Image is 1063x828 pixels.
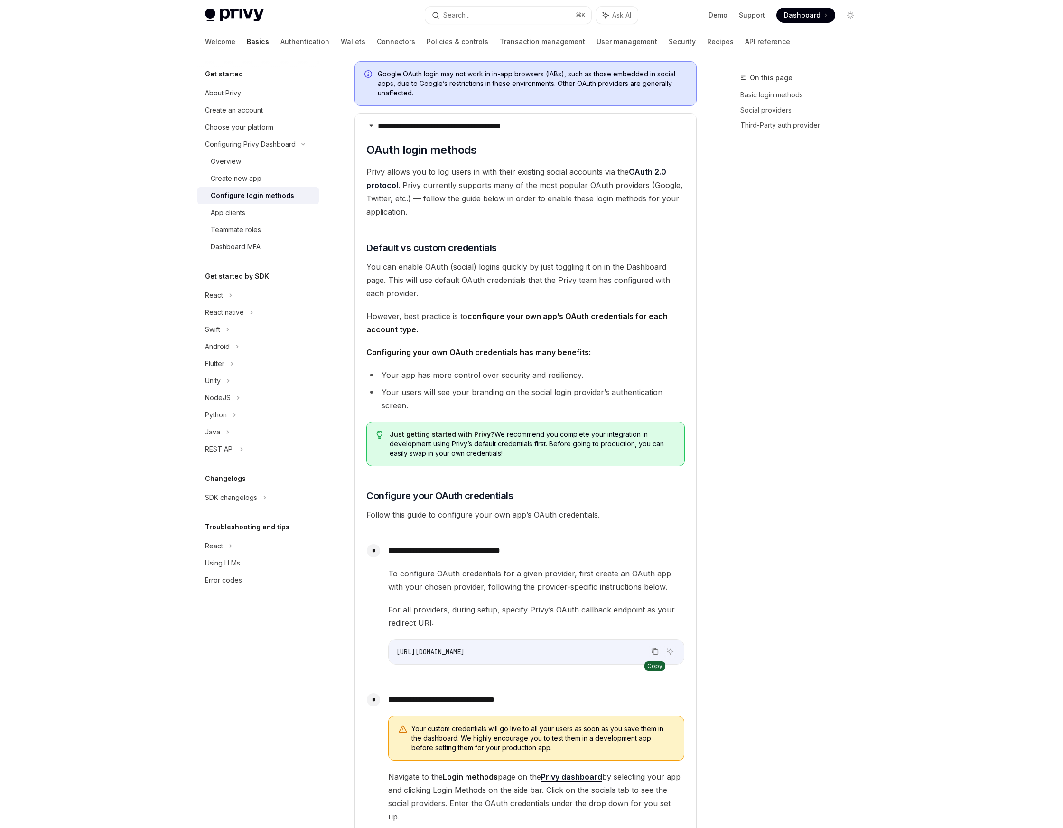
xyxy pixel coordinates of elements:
[366,165,685,218] span: Privy allows you to log users in with their existing social accounts via the . Privy currently su...
[205,521,289,533] h5: Troubleshooting and tips
[500,30,585,53] a: Transaction management
[205,574,242,586] div: Error codes
[197,170,319,187] a: Create new app
[197,572,319,589] a: Error codes
[205,324,220,335] div: Swift
[205,104,263,116] div: Create an account
[197,221,319,238] a: Teammate roles
[740,87,866,103] a: Basic login methods
[388,603,684,630] span: For all providers, during setup, specify Privy’s OAuth callback endpoint as your redirect URI:
[388,770,684,823] span: Navigate to the page on the by selecting your app and clicking Login Methods on the side bar. Cli...
[205,426,220,438] div: Java
[205,87,241,99] div: About Privy
[388,567,684,593] span: To configure OAuth credentials for a given provider, first create an OAuth app with your chosen p...
[390,430,675,458] span: We recommend you complete your integration in development using Privy’s default credentials first...
[366,386,685,412] li: Your users will see your branding on the social login provider’s authentication screen.
[205,9,264,22] img: light logo
[596,7,638,24] button: Ask AI
[211,241,261,253] div: Dashboard MFA
[205,392,231,404] div: NodeJS
[197,85,319,102] a: About Privy
[205,271,269,282] h5: Get started by SDK
[197,204,319,221] a: App clients
[366,241,497,254] span: Default vs custom credentials
[247,30,269,53] a: Basics
[366,489,513,502] span: Configure your OAuth credentials
[205,375,221,386] div: Unity
[750,72,793,84] span: On this page
[205,492,257,503] div: SDK changelogs
[378,69,687,98] span: Google OAuth login may not work in in-app browsers (IABs), such as those embedded in social apps,...
[709,10,727,20] a: Demo
[398,725,408,734] svg: Warning
[280,30,329,53] a: Authentication
[443,772,498,781] strong: Login methods
[205,30,235,53] a: Welcome
[411,724,674,753] span: Your custom credentials will go live to all your users as soon as you save them in the dashboard....
[341,30,365,53] a: Wallets
[541,772,602,782] a: Privy dashboard
[366,260,685,300] span: You can enable OAuth (social) logins quickly by just toggling it on in the Dashboard page. This w...
[205,290,223,301] div: React
[197,187,319,204] a: Configure login methods
[366,310,685,336] span: However, best practice is to
[740,118,866,133] a: Third-Party auth provider
[376,431,383,439] svg: Tip
[205,139,296,150] div: Configuring Privy Dashboard
[205,122,273,133] div: Choose your platform
[649,645,661,658] button: Copy the contents from the code block
[784,10,821,20] span: Dashboard
[669,30,696,53] a: Security
[205,540,223,552] div: React
[443,9,470,21] div: Search...
[197,102,319,119] a: Create an account
[211,207,245,218] div: App clients
[205,341,230,352] div: Android
[776,8,835,23] a: Dashboard
[707,30,734,53] a: Recipes
[843,8,858,23] button: Toggle dark mode
[366,311,668,334] strong: configure your own app’s OAuth credentials for each account type.
[205,473,246,484] h5: Changelogs
[205,358,224,369] div: Flutter
[576,11,586,19] span: ⌘ K
[205,68,243,80] h5: Get started
[745,30,790,53] a: API reference
[612,10,631,20] span: Ask AI
[396,648,465,656] span: [URL][DOMAIN_NAME]
[197,238,319,255] a: Dashboard MFA
[211,156,241,167] div: Overview
[205,443,234,455] div: REST API
[197,119,319,136] a: Choose your platform
[644,661,665,671] div: Copy
[664,645,676,658] button: Ask AI
[211,224,261,235] div: Teammate roles
[425,7,591,24] button: Search...⌘K
[740,103,866,118] a: Social providers
[427,30,488,53] a: Policies & controls
[211,190,294,201] div: Configure login methods
[197,555,319,572] a: Using LLMs
[205,557,240,569] div: Using LLMs
[366,368,685,382] li: Your app has more control over security and resiliency.
[364,70,374,80] svg: Info
[366,508,685,521] span: Follow this guide to configure your own app’s OAuth credentials.
[205,409,227,421] div: Python
[366,142,477,158] span: OAuth login methods
[377,30,415,53] a: Connectors
[366,348,591,357] strong: Configuring your own OAuth credentials has many benefits:
[739,10,765,20] a: Support
[197,153,319,170] a: Overview
[211,173,261,184] div: Create new app
[597,30,657,53] a: User management
[205,307,244,318] div: React native
[390,430,494,438] strong: Just getting started with Privy?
